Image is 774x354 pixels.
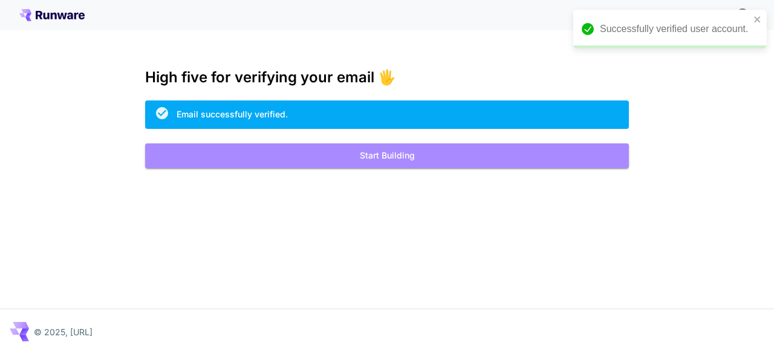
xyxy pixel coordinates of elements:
div: Successfully verified user account. [600,22,750,36]
div: Email successfully verified. [177,108,288,120]
h3: High five for verifying your email 🖐️ [145,69,629,86]
button: Start Building [145,143,629,168]
p: © 2025, [URL] [34,326,93,338]
button: In order to qualify for free credit, you need to sign up with a business email address and click ... [730,2,755,27]
button: close [753,15,762,24]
